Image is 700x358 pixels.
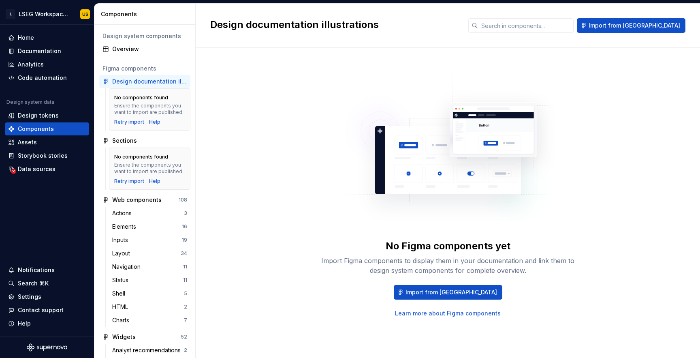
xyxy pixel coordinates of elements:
div: Sections [112,137,137,145]
button: Contact support [5,304,89,317]
a: Actions3 [109,207,190,220]
a: Home [5,31,89,44]
a: Components [5,122,89,135]
input: Search in components... [478,18,574,33]
div: Overview [112,45,187,53]
div: Elements [112,223,139,231]
span: Import from [GEOGRAPHIC_DATA] [405,288,497,296]
button: Notifications [5,264,89,277]
div: Import Figma components to display them in your documentation and link them to design system comp... [318,256,578,275]
a: Overview [99,43,190,56]
div: No Figma components yet [386,240,510,253]
button: Retry import [114,119,144,125]
button: Help [5,317,89,330]
div: 52 [181,334,187,340]
div: 11 [183,277,187,283]
div: 5 [184,290,187,297]
div: Shell [112,289,128,298]
div: 19 [182,237,187,243]
div: Components [18,125,54,133]
a: Design tokens [5,109,89,122]
div: Actions [112,209,135,217]
a: Documentation [5,45,89,58]
a: Data sources [5,163,89,176]
div: Help [18,319,31,328]
div: Web components [112,196,162,204]
a: Help [149,119,160,125]
span: Import from [GEOGRAPHIC_DATA] [589,21,680,30]
a: Analytics [5,58,89,71]
a: Help [149,178,160,184]
a: HTML2 [109,300,190,313]
div: Navigation [112,263,144,271]
a: Inputs19 [109,234,190,247]
a: Assets [5,136,89,149]
div: Home [18,34,34,42]
div: HTML [112,303,131,311]
div: No components found [114,154,168,160]
div: Contact support [18,306,64,314]
a: Code automation [5,71,89,84]
a: Settings [5,290,89,303]
div: Layout [112,249,133,257]
button: Search ⌘K [5,277,89,290]
div: L [6,9,15,19]
div: Analytics [18,60,44,69]
a: Design documentation illustrations [99,75,190,88]
div: Components [101,10,192,18]
div: Code automation [18,74,67,82]
div: 11 [183,264,187,270]
div: Retry import [114,178,144,184]
a: Charts7 [109,314,190,327]
div: Storybook stories [18,152,68,160]
div: Notifications [18,266,55,274]
a: Web components108 [99,193,190,206]
a: Elements16 [109,220,190,233]
div: Charts [112,316,132,324]
div: 2 [184,304,187,310]
div: Design system components [102,32,187,40]
a: Storybook stories [5,149,89,162]
div: No components found [114,94,168,101]
div: Widgets [112,333,136,341]
div: Status [112,276,132,284]
div: Settings [18,293,41,301]
div: Inputs [112,236,131,244]
a: Shell5 [109,287,190,300]
a: Status11 [109,274,190,287]
a: Layout34 [109,247,190,260]
a: Analyst recommendations2 [109,344,190,357]
div: 16 [182,223,187,230]
div: Ensure the components you want to import are published. [114,162,185,175]
div: 108 [179,197,187,203]
div: 3 [184,210,187,217]
a: Learn more about Figma components [395,309,501,317]
div: Design system data [6,99,54,105]
a: Widgets52 [99,330,190,343]
div: US [82,11,88,17]
div: Data sources [18,165,55,173]
div: Ensure the components you want to import are published. [114,103,185,116]
a: Sections [99,134,190,147]
div: Assets [18,138,37,146]
button: Import from [GEOGRAPHIC_DATA] [394,285,502,300]
div: 2 [184,347,187,354]
div: LSEG Workspace Design System [19,10,70,18]
button: Import from [GEOGRAPHIC_DATA] [577,18,685,33]
h2: Design documentation illustrations [210,18,459,31]
div: Analyst recommendations [112,346,184,354]
div: Documentation [18,47,61,55]
button: LLSEG Workspace Design SystemUS [2,5,92,23]
div: Design documentation illustrations [112,77,187,86]
div: Design tokens [18,111,59,120]
div: 34 [181,250,187,257]
div: Search ⌘K [18,279,49,287]
a: Navigation11 [109,260,190,273]
svg: Supernova Logo [27,343,67,352]
div: 7 [184,317,187,324]
div: Figma components [102,64,187,73]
